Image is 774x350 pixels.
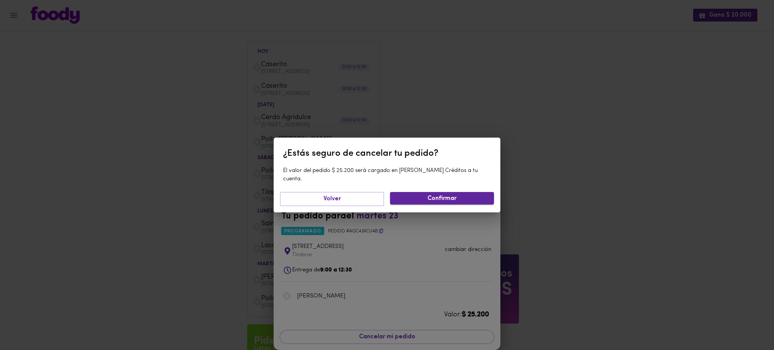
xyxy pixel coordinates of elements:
span: Confirmar [396,195,488,202]
button: Volver [280,192,384,206]
div: El valor del pedido $ 25.200 será cargado en [PERSON_NAME] Créditos a tu cuenta. [283,167,491,183]
div: ¿Estás seguro de cancelar tu pedido? [283,147,491,160]
iframe: Messagebird Livechat Widget [730,306,766,342]
span: Volver [285,195,379,203]
button: Confirmar [390,192,494,204]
